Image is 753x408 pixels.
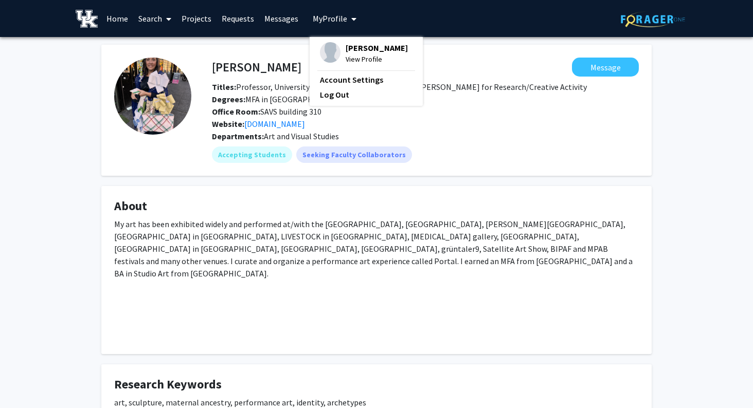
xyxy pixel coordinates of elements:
[621,11,685,27] img: ForagerOne Logo
[114,219,633,279] span: My art has been exhibited widely and performed at/with the [GEOGRAPHIC_DATA], [GEOGRAPHIC_DATA], ...
[133,1,176,36] a: Search
[212,94,346,104] span: MFA in [GEOGRAPHIC_DATA]
[217,1,259,36] a: Requests
[212,94,245,104] b: Degrees:
[212,131,264,141] b: Departments:
[212,146,292,163] mat-chip: Accepting Students
[320,42,408,65] div: Profile Picture[PERSON_NAME]View Profile
[212,82,236,92] b: Titles:
[212,119,244,129] b: Website:
[8,362,44,400] iframe: Chat
[259,1,303,36] a: Messages
[313,13,347,24] span: My Profile
[212,82,587,92] span: Professor, University Research Professor, Associate [PERSON_NAME] for Research/Creative Activity
[346,53,408,65] span: View Profile
[320,73,413,86] a: Account Settings
[320,88,413,101] a: Log Out
[76,10,98,28] img: University of Kentucky Logo
[114,58,191,135] img: Profile Picture
[212,106,260,117] b: Office Room:
[114,377,639,392] h4: Research Keywords
[320,42,340,63] img: Profile Picture
[296,146,412,163] mat-chip: Seeking Faculty Collaborators
[176,1,217,36] a: Projects
[101,1,133,36] a: Home
[212,58,301,77] h4: [PERSON_NAME]
[346,42,408,53] span: [PERSON_NAME]
[244,119,305,129] a: Opens in a new tab
[264,131,339,141] span: Art and Visual Studies
[212,106,321,117] span: SAVS building 310
[114,199,639,214] h4: About
[572,58,639,77] button: Message Belinda Goodwin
